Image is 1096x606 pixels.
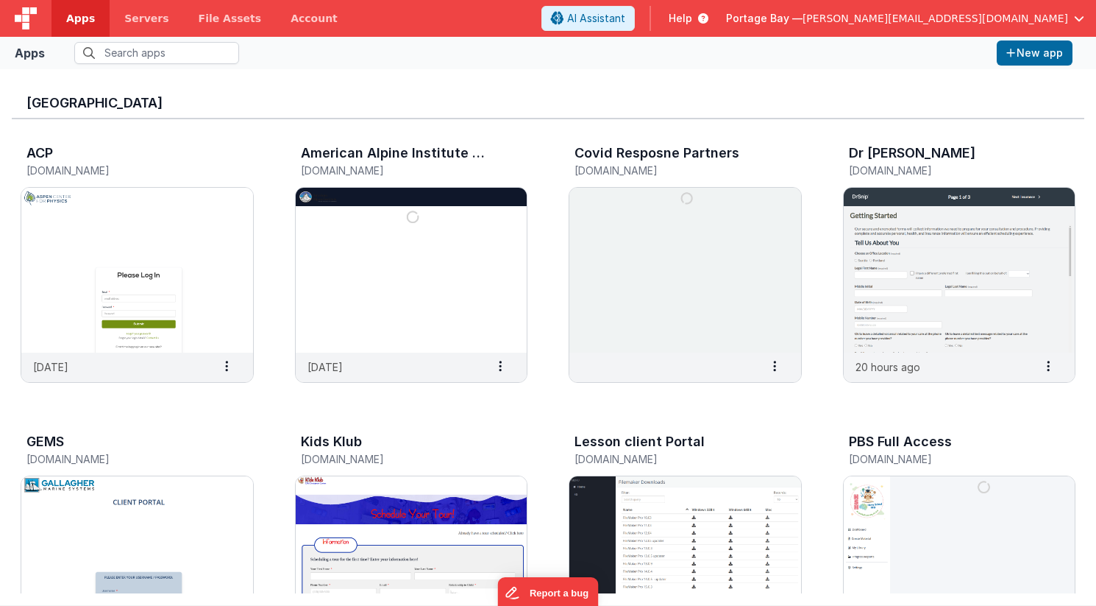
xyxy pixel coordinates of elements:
[803,11,1068,26] span: [PERSON_NAME][EMAIL_ADDRESS][DOMAIN_NAME]
[33,359,68,375] p: [DATE]
[849,165,1039,176] h5: [DOMAIN_NAME]
[26,434,64,449] h3: GEMS
[301,165,491,176] h5: [DOMAIN_NAME]
[726,11,1084,26] button: Portage Bay — [PERSON_NAME][EMAIL_ADDRESS][DOMAIN_NAME]
[849,146,975,161] h3: Dr [PERSON_NAME]
[26,96,1070,110] h3: [GEOGRAPHIC_DATA]
[849,454,1039,465] h5: [DOMAIN_NAME]
[74,42,239,64] input: Search apps
[726,11,803,26] span: Portage Bay —
[849,434,952,449] h3: PBS Full Access
[307,359,343,375] p: [DATE]
[66,11,95,26] span: Apps
[26,454,217,465] h5: [DOMAIN_NAME]
[574,146,739,161] h3: Covid Resposne Partners
[669,11,692,26] span: Help
[855,359,920,375] p: 20 hours ago
[574,434,705,449] h3: Lesson client Portal
[574,454,765,465] h5: [DOMAIN_NAME]
[541,6,635,31] button: AI Assistant
[26,165,217,176] h5: [DOMAIN_NAME]
[301,454,491,465] h5: [DOMAIN_NAME]
[574,165,765,176] h5: [DOMAIN_NAME]
[15,44,45,62] div: Apps
[567,11,625,26] span: AI Assistant
[124,11,168,26] span: Servers
[199,11,262,26] span: File Assets
[301,146,487,161] h3: American Alpine Institute - Registration Web App
[26,146,53,161] h3: ACP
[997,40,1072,66] button: New app
[301,434,362,449] h3: Kids Klub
